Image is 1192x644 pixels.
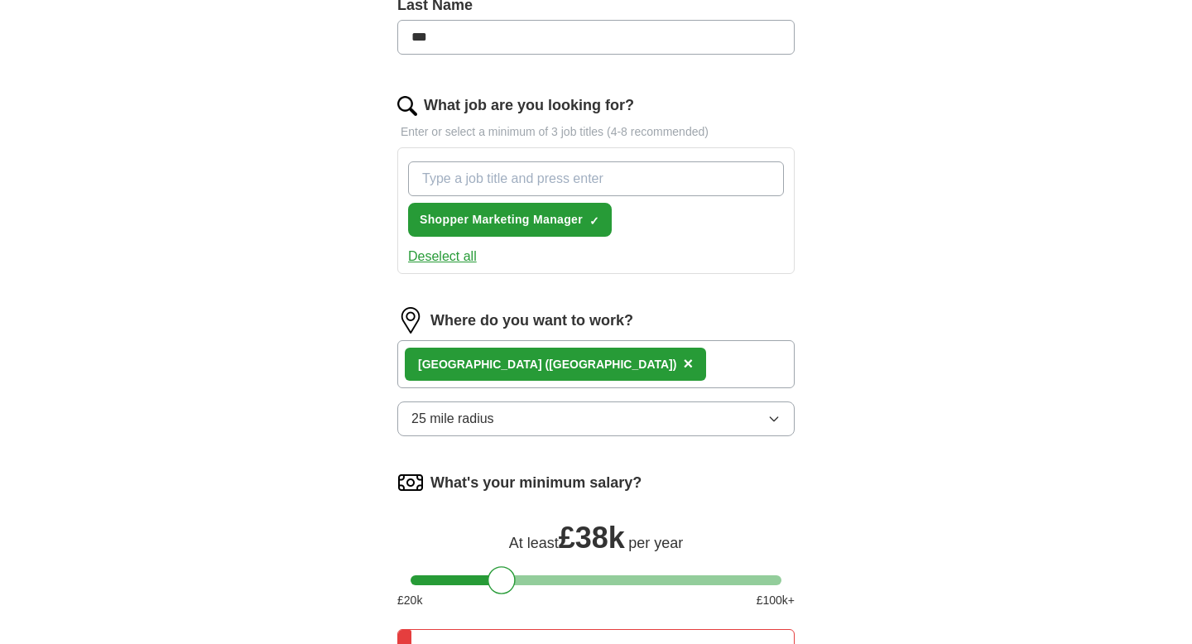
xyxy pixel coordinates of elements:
[408,161,784,196] input: Type a job title and press enter
[408,203,612,237] button: Shopper Marketing Manager✓
[397,123,795,141] p: Enter or select a minimum of 3 job titles (4-8 recommended)
[545,358,676,371] span: ([GEOGRAPHIC_DATA])
[397,592,422,609] span: £ 20 k
[420,211,583,228] span: Shopper Marketing Manager
[430,472,642,494] label: What's your minimum salary?
[683,354,693,372] span: ×
[424,94,634,117] label: What job are you looking for?
[430,310,633,332] label: Where do you want to work?
[418,358,542,371] strong: [GEOGRAPHIC_DATA]
[683,352,693,377] button: ×
[757,592,795,609] span: £ 100 k+
[411,409,494,429] span: 25 mile radius
[408,247,477,267] button: Deselect all
[397,307,424,334] img: location.png
[397,401,795,436] button: 25 mile radius
[589,214,599,228] span: ✓
[509,535,559,551] span: At least
[397,96,417,116] img: search.png
[397,469,424,496] img: salary.png
[559,521,625,555] span: £ 38k
[628,535,683,551] span: per year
